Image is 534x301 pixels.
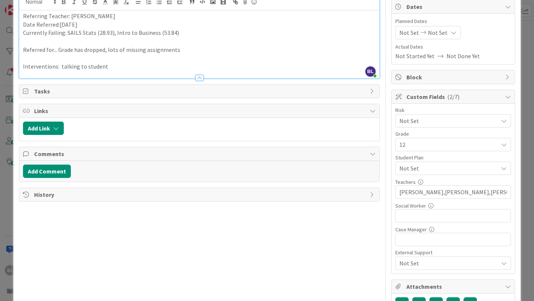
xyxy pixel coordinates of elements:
label: Teachers [395,179,416,185]
span: Not Done Yet [446,52,480,60]
span: Tasks [34,87,366,96]
button: Add Link [23,122,64,135]
span: Dates [406,2,501,11]
div: Grade [395,131,511,136]
span: Not Set [428,28,448,37]
span: Actual Dates [395,43,511,51]
p: Referring Teacher: [PERSON_NAME] [23,12,376,20]
span: Planned Dates [395,17,511,25]
button: Add Comment [23,165,71,178]
span: Links [34,106,366,115]
span: ( 2/7 ) [447,93,459,100]
label: Case Manager [395,226,427,233]
span: Not Set [399,28,419,37]
p: Interventions: talking to student [23,62,376,71]
p: Currently Failing: SAILS Stats (28.93), Intro to Business (53.84) [23,29,376,37]
div: Risk [395,107,511,113]
span: Block [406,73,501,82]
div: Student Plan [395,155,511,160]
div: External Support [395,250,511,255]
span: 12 [399,139,494,150]
span: Custom Fields [406,92,501,101]
span: Not Set [399,259,498,268]
span: BL [365,66,376,77]
p: Date Referred:[DATE] [23,20,376,29]
span: Attachments [406,282,501,291]
span: Not Set [399,116,494,126]
p: Referred for... Grade has dropped, lots of missing assignments [23,46,376,54]
label: Social Worker [395,202,426,209]
span: Comments [34,149,366,158]
span: Not Started Yet [395,52,435,60]
span: History [34,190,366,199]
span: Not Set [399,164,498,173]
